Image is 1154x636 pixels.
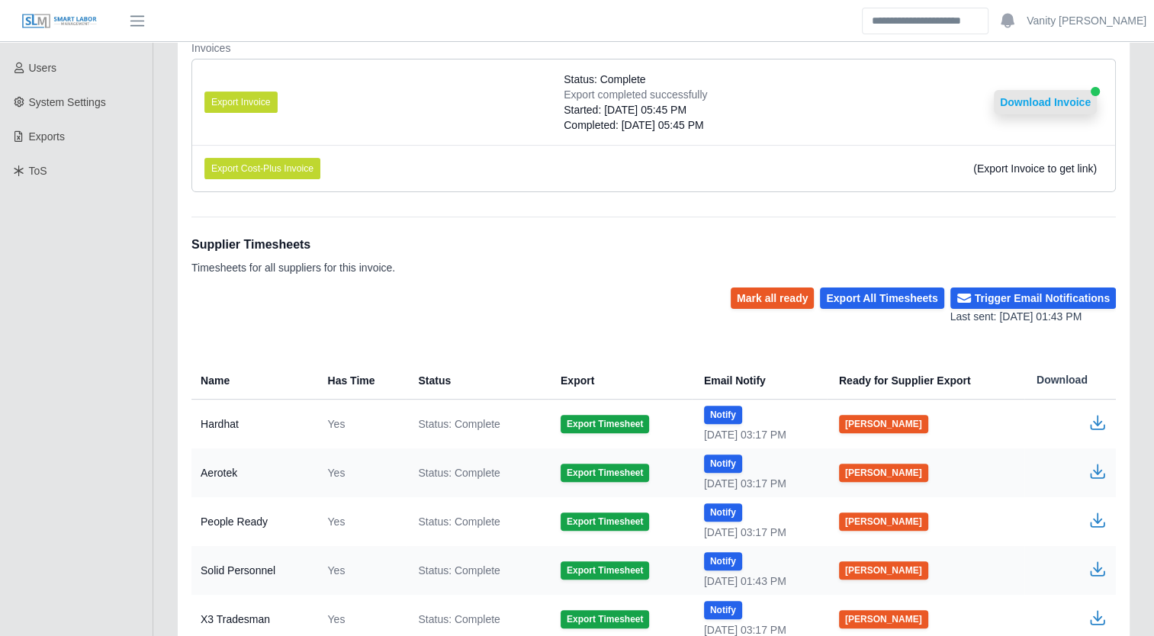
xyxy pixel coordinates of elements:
[1024,361,1116,400] th: Download
[406,361,548,400] th: Status
[191,40,1116,56] dt: Invoices
[839,512,928,531] button: [PERSON_NAME]
[29,165,47,177] span: ToS
[204,158,320,179] button: Export Cost-Plus Invoice
[704,455,742,473] button: Notify
[862,8,988,34] input: Search
[704,427,815,442] div: [DATE] 03:17 PM
[191,448,315,497] td: Aerotek
[561,512,649,531] button: Export Timesheet
[839,610,928,628] button: [PERSON_NAME]
[731,287,814,309] button: Mark all ready
[315,400,406,449] td: Yes
[315,361,406,400] th: Has Time
[29,62,57,74] span: Users
[191,236,395,254] h1: Supplier Timesheets
[315,497,406,546] td: Yes
[548,361,692,400] th: Export
[973,162,1097,175] span: (Export Invoice to get link)
[418,514,500,529] span: Status: Complete
[418,612,500,627] span: Status: Complete
[204,92,278,113] button: Export Invoice
[564,87,707,102] div: Export completed successfully
[564,117,707,133] div: Completed: [DATE] 05:45 PM
[704,552,742,570] button: Notify
[191,361,315,400] th: Name
[561,561,649,580] button: Export Timesheet
[418,465,500,480] span: Status: Complete
[561,610,649,628] button: Export Timesheet
[564,102,707,117] div: Started: [DATE] 05:45 PM
[692,361,827,400] th: Email Notify
[191,260,395,275] p: Timesheets for all suppliers for this invoice.
[994,96,1097,108] a: Download Invoice
[29,130,65,143] span: Exports
[191,400,315,449] td: Hardhat
[1027,13,1146,29] a: Vanity [PERSON_NAME]
[418,563,500,578] span: Status: Complete
[704,503,742,522] button: Notify
[994,90,1097,114] button: Download Invoice
[315,448,406,497] td: Yes
[704,525,815,540] div: [DATE] 03:17 PM
[418,416,500,432] span: Status: Complete
[29,96,106,108] span: System Settings
[191,497,315,546] td: People Ready
[839,464,928,482] button: [PERSON_NAME]
[950,309,1116,325] div: Last sent: [DATE] 01:43 PM
[561,464,649,482] button: Export Timesheet
[191,546,315,595] td: Solid Personnel
[950,287,1116,309] button: Trigger Email Notifications
[839,415,928,433] button: [PERSON_NAME]
[315,546,406,595] td: Yes
[839,561,928,580] button: [PERSON_NAME]
[827,361,1024,400] th: Ready for Supplier Export
[704,573,815,589] div: [DATE] 01:43 PM
[564,72,645,87] span: Status: Complete
[704,406,742,424] button: Notify
[704,476,815,491] div: [DATE] 03:17 PM
[21,13,98,30] img: SLM Logo
[820,287,943,309] button: Export All Timesheets
[561,415,649,433] button: Export Timesheet
[704,601,742,619] button: Notify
